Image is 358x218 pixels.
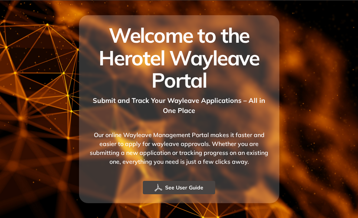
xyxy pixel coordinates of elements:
[99,22,259,93] span: Welcome to the Herotel Wayleave Portal
[143,181,215,194] button: See User Guide
[88,115,270,181] div: Our online Wayleave Management Portal makes it faster and easier to apply for wayleave approvals....
[88,92,270,115] div: Submit and Track Your Wayleave Applications – All in One Place
[165,183,203,192] span: See User Guide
